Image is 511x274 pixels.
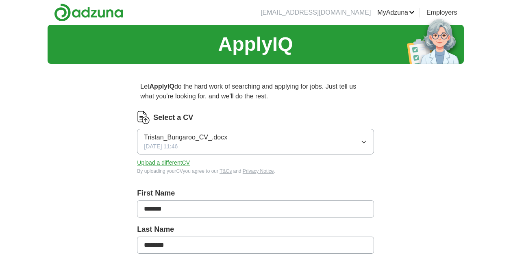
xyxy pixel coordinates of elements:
button: Upload a differentCV [137,159,190,167]
label: Select a CV [153,112,193,123]
a: T&Cs [220,168,232,174]
li: [EMAIL_ADDRESS][DOMAIN_NAME] [261,8,371,17]
button: Tristan_Bungaroo_CV_.docx[DATE] 11:46 [137,129,374,154]
a: MyAdzuna [377,8,415,17]
span: [DATE] 11:46 [144,142,178,151]
h1: ApplyIQ [218,30,293,59]
span: Tristan_Bungaroo_CV_.docx [144,133,227,142]
a: Privacy Notice [243,168,274,174]
strong: ApplyIQ [150,83,174,90]
p: Let do the hard work of searching and applying for jobs. Just tell us what you're looking for, an... [137,78,374,104]
a: Employers [426,8,457,17]
label: Last Name [137,224,374,235]
img: CV Icon [137,111,150,124]
div: By uploading your CV you agree to our and . [137,167,374,175]
img: Adzuna logo [54,3,123,22]
label: First Name [137,188,374,199]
